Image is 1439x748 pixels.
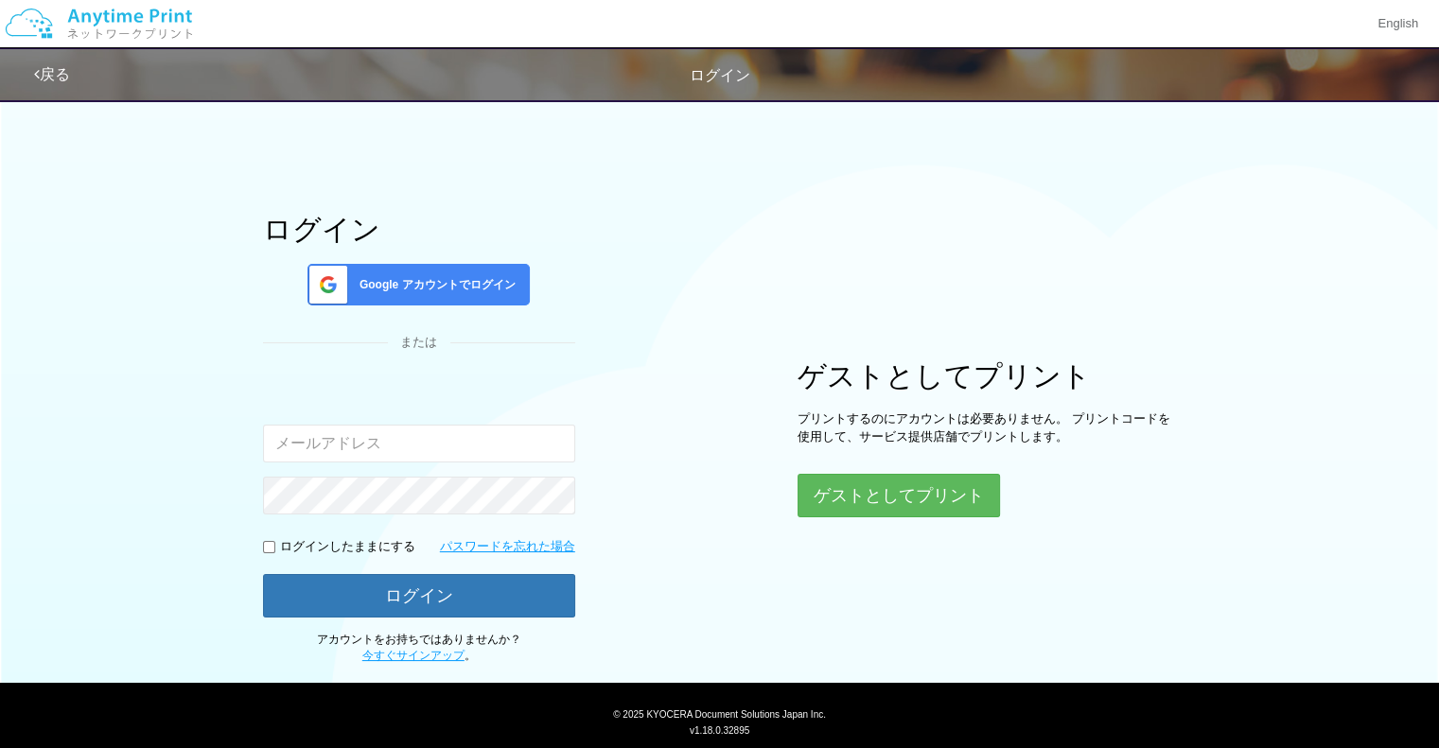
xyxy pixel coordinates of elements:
[362,649,465,662] a: 今すぐサインアップ
[798,360,1176,391] h1: ゲストとしてプリント
[263,574,575,618] button: ログイン
[263,334,575,352] div: または
[690,724,749,736] span: v1.18.0.32895
[263,214,575,245] h1: ログイン
[440,538,575,556] a: パスワードを忘れた場合
[798,474,1000,517] button: ゲストとしてプリント
[352,277,516,293] span: Google アカウントでログイン
[613,707,826,720] span: © 2025 KYOCERA Document Solutions Japan Inc.
[280,538,415,556] p: ログインしたままにする
[263,425,575,462] input: メールアドレス
[263,632,575,664] p: アカウントをお持ちではありませんか？
[362,649,476,662] span: 。
[798,410,1176,445] p: プリントするのにアカウントは必要ありません。 プリントコードを使用して、サービス提供店舗でプリントします。
[690,67,750,83] span: ログイン
[34,66,70,82] a: 戻る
